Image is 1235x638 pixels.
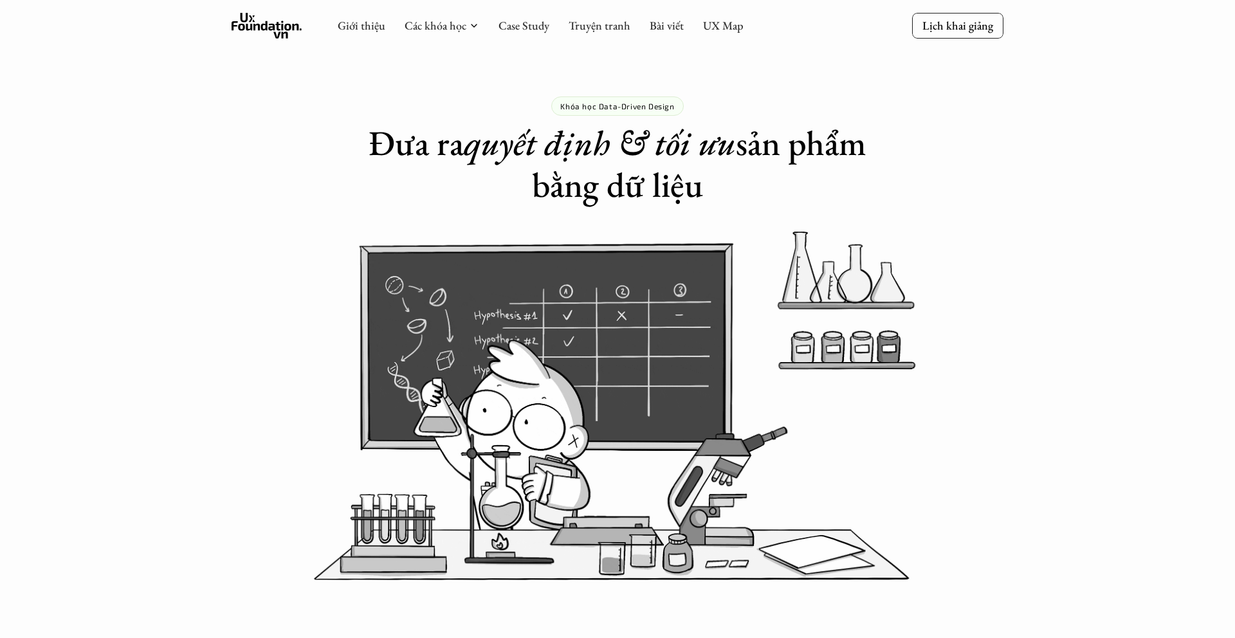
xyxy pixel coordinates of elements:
h1: Đưa ra sản phẩm bằng dữ liệu [360,122,875,206]
p: Lịch khai giảng [922,18,993,33]
em: quyết định & tối ưu [464,120,736,165]
a: Lịch khai giảng [912,13,1003,38]
a: Bài viết [650,18,684,33]
a: Truyện tranh [569,18,630,33]
a: UX Map [703,18,744,33]
a: Các khóa học [405,18,466,33]
a: Giới thiệu [338,18,385,33]
p: Khóa học Data-Driven Design [560,102,674,111]
a: Case Study [499,18,549,33]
